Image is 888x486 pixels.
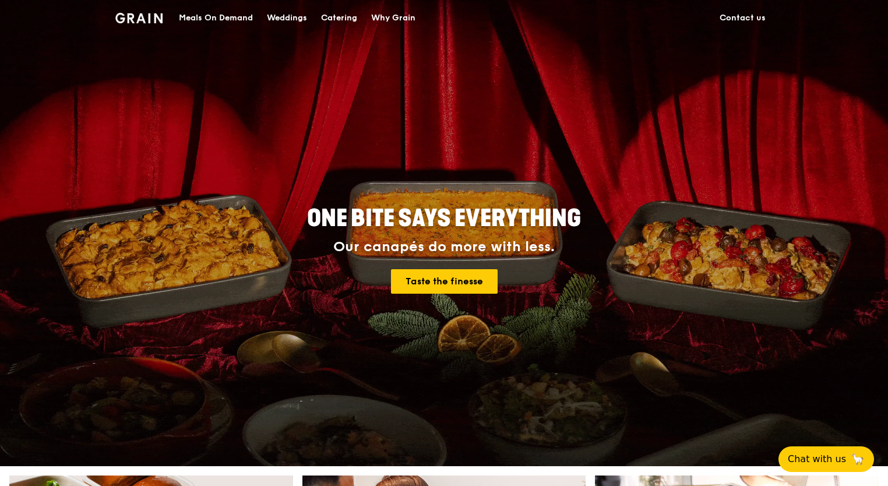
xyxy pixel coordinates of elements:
[179,1,253,36] div: Meals On Demand
[778,446,874,472] button: Chat with us🦙
[115,13,163,23] img: Grain
[260,1,314,36] a: Weddings
[713,1,773,36] a: Contact us
[234,239,654,255] div: Our canapés do more with less.
[391,269,498,294] a: Taste the finesse
[307,205,581,233] span: ONE BITE SAYS EVERYTHING
[851,452,865,466] span: 🦙
[267,1,307,36] div: Weddings
[314,1,364,36] a: Catering
[371,1,415,36] div: Why Grain
[788,452,846,466] span: Chat with us
[364,1,422,36] a: Why Grain
[321,1,357,36] div: Catering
